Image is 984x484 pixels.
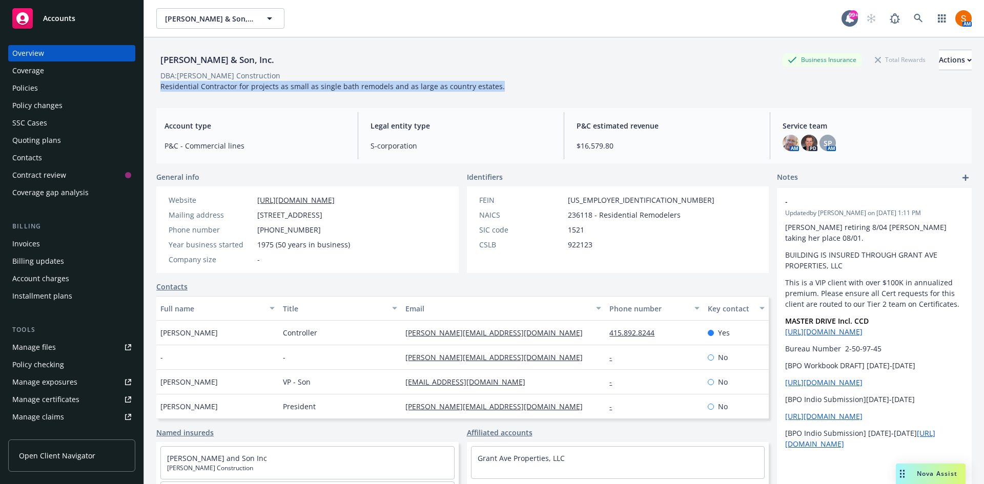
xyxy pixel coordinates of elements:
a: Manage BORs [8,426,135,443]
span: 1975 (50 years in business) [257,239,350,250]
button: Full name [156,296,279,321]
div: Coverage [12,62,44,79]
a: - [609,377,620,387]
div: Phone number [169,224,253,235]
span: P&C - Commercial lines [165,140,345,151]
span: P&C estimated revenue [577,120,757,131]
span: Open Client Navigator [19,450,95,461]
div: Billing [8,221,135,232]
span: [PERSON_NAME] [160,401,218,412]
a: SSC Cases [8,115,135,131]
div: SSC Cases [12,115,47,131]
a: Quoting plans [8,132,135,149]
p: BUILDING IS INSURED THROUGH GRANT AVE PROPERTIES, LLC [785,249,963,271]
p: Bureau Number 2-50-97-45 [785,343,963,354]
a: [PERSON_NAME][EMAIL_ADDRESS][DOMAIN_NAME] [405,328,591,338]
button: Key contact [704,296,769,321]
p: This is a VIP client with over $100K in annualized premium. Please ensure all Cert requests for t... [785,277,963,309]
a: Manage exposures [8,374,135,390]
span: Legal entity type [371,120,551,131]
button: Phone number [605,296,703,321]
a: Switch app [932,8,952,29]
div: Website [169,195,253,205]
span: - [283,352,285,363]
div: Full name [160,303,263,314]
a: Coverage gap analysis [8,184,135,201]
div: -Updatedby [PERSON_NAME] on [DATE] 1:11 PM[PERSON_NAME] retiring 8/04 [PERSON_NAME] taking her pl... [777,188,972,457]
button: Title [279,296,401,321]
a: Contacts [156,281,188,292]
div: Email [405,303,590,314]
div: Manage BORs [12,426,60,443]
a: add [959,172,972,184]
span: Controller [283,327,317,338]
span: [PERSON_NAME] [160,327,218,338]
a: Grant Ave Properties, LLC [478,453,565,463]
div: Account charges [12,270,69,287]
a: [EMAIL_ADDRESS][DOMAIN_NAME] [405,377,534,387]
a: Policies [8,80,135,96]
div: Business Insurance [783,53,862,66]
div: Contract review [12,167,66,183]
span: No [718,401,728,412]
p: [PERSON_NAME] retiring 8/04 [PERSON_NAME] taking her place 08/01. [785,222,963,243]
div: Quoting plans [12,132,61,149]
a: - [609,352,620,362]
div: FEIN [479,195,564,205]
a: - [609,402,620,411]
p: [BPO Indio Submission] [DATE]-[DATE] [785,428,963,449]
div: Company size [169,254,253,265]
a: Report a Bug [885,8,905,29]
a: Policy changes [8,97,135,114]
a: [URL][DOMAIN_NAME] [785,377,863,387]
div: 99+ [849,10,858,19]
a: Search [908,8,929,29]
div: Manage exposures [12,374,77,390]
div: Mailing address [169,209,253,220]
div: Manage claims [12,409,64,425]
div: Contacts [12,150,42,166]
span: Notes [777,172,798,184]
div: Invoices [12,236,40,252]
div: Coverage gap analysis [12,184,89,201]
strong: MASTER DRIVE Incl. CCD [785,316,869,326]
span: SP [824,138,832,149]
span: [US_EMPLOYER_IDENTIFICATION_NUMBER] [568,195,714,205]
img: photo [783,135,799,151]
div: Policy checking [12,356,64,373]
span: 922123 [568,239,592,250]
button: Email [401,296,605,321]
div: Year business started [169,239,253,250]
a: Installment plans [8,288,135,304]
span: VP - Son [283,376,311,387]
a: [PERSON_NAME][EMAIL_ADDRESS][DOMAIN_NAME] [405,402,591,411]
div: Tools [8,325,135,335]
span: [STREET_ADDRESS] [257,209,322,220]
div: CSLB [479,239,564,250]
div: Billing updates [12,253,64,269]
span: - [257,254,260,265]
div: [PERSON_NAME] & Son, Inc. [156,53,278,67]
div: Total Rewards [870,53,931,66]
a: Policy checking [8,356,135,373]
a: Accounts [8,4,135,33]
span: Residential Contractor for projects as small as single bath remodels and as large as country esta... [160,81,505,91]
div: Key contact [708,303,753,314]
img: photo [955,10,972,27]
a: [PERSON_NAME][EMAIL_ADDRESS][DOMAIN_NAME] [405,352,591,362]
div: Drag to move [896,464,909,484]
img: photo [801,135,817,151]
a: Contacts [8,150,135,166]
div: Manage certificates [12,391,79,408]
a: [PERSON_NAME] and Son Inc [167,453,267,463]
span: No [718,376,728,387]
a: Billing updates [8,253,135,269]
span: - [160,352,163,363]
a: Overview [8,45,135,61]
span: Nova Assist [917,469,957,478]
p: [BPO Workbook DRAFT] [DATE]-[DATE] [785,360,963,371]
a: [URL][DOMAIN_NAME] [257,195,335,205]
div: DBA: [PERSON_NAME] Construction [160,70,280,81]
span: [PERSON_NAME] & Son, Inc. [165,13,254,24]
a: Coverage [8,62,135,79]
